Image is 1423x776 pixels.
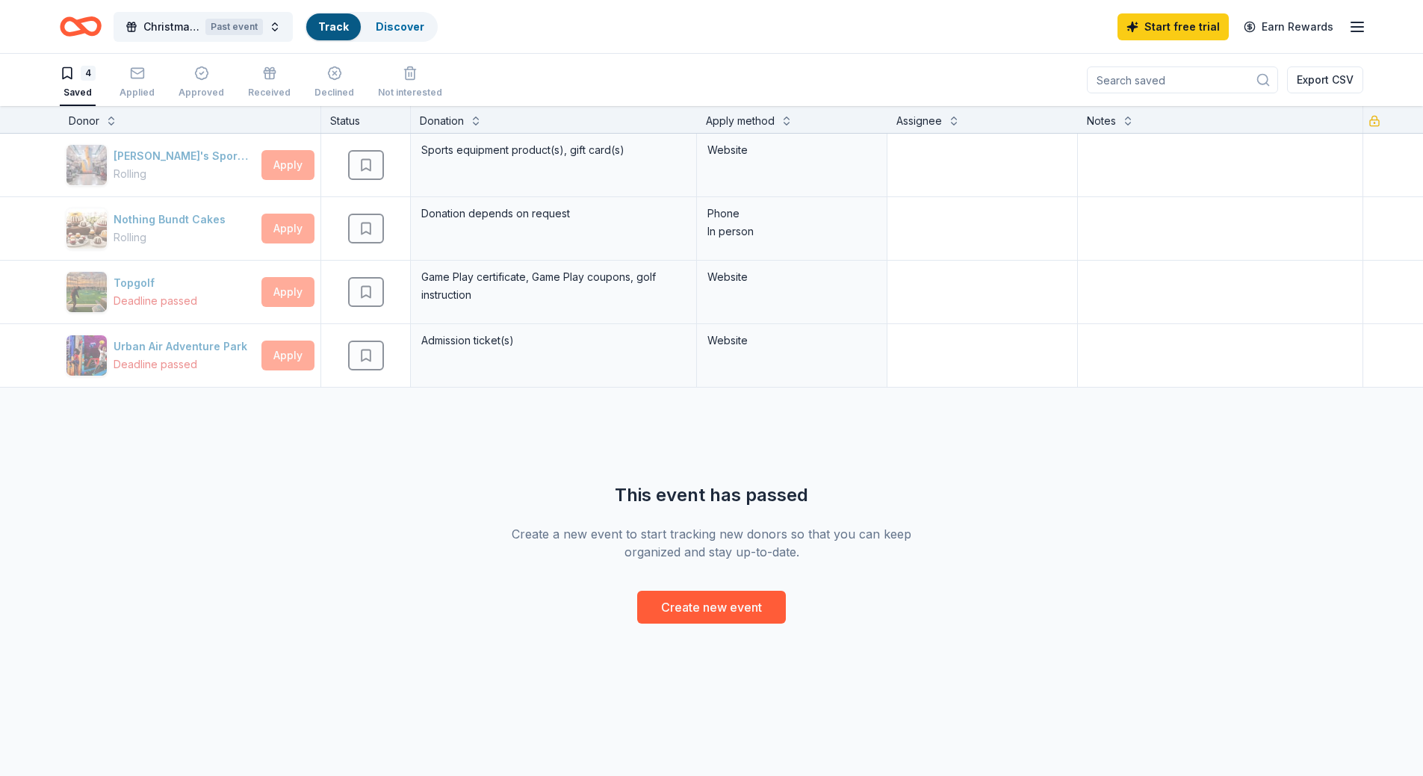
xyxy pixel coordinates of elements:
div: Admission ticket(s) [420,330,687,351]
div: Create a new event to start tracking new donors so that you can keep organized and stay up-to-date. [497,525,927,561]
input: Search saved [1087,66,1278,93]
button: Received [248,60,291,106]
a: Track [318,20,349,33]
div: Apply method [706,112,775,130]
div: Status [321,106,411,133]
a: Home [60,9,102,44]
div: 4 [81,66,96,81]
span: Christmas Fundraiser [143,18,199,36]
button: Create new event [637,591,786,624]
div: In person [707,223,876,240]
div: Website [707,141,876,159]
button: Applied [120,60,155,106]
div: Website [707,332,876,350]
div: Donor [69,112,99,130]
div: Phone [707,205,876,223]
button: TrackDiscover [305,12,438,42]
div: Donation depends on request [420,203,687,224]
button: Image for TopgolfTopgolfDeadline passed [66,271,255,313]
div: Approved [179,87,224,99]
div: Applied [120,87,155,99]
div: Past event [205,19,263,35]
button: Image for Nothing Bundt CakesNothing Bundt CakesRolling [66,208,255,249]
button: Export CSV [1287,66,1363,93]
a: Discover [376,20,424,33]
div: Assignee [896,112,942,130]
a: Earn Rewards [1235,13,1342,40]
button: Approved [179,60,224,106]
div: Donation [420,112,464,130]
div: Website [707,268,876,286]
div: Game Play certificate, Game Play coupons, golf instruction [420,267,687,305]
div: Sports equipment product(s), gift card(s) [420,140,687,161]
button: Not interested [378,60,442,106]
div: Notes [1087,112,1116,130]
div: Not interested [378,87,442,99]
button: 4Saved [60,60,96,106]
button: Christmas FundraiserPast event [114,12,293,42]
button: Image for Urban Air Adventure ParkUrban Air Adventure ParkDeadline passed [66,335,255,376]
div: Received [248,87,291,99]
div: This event has passed [497,483,927,507]
button: Image for Dick's Sporting Goods[PERSON_NAME]'s Sporting GoodsRolling [66,144,255,186]
div: Saved [60,87,96,99]
a: Start free trial [1117,13,1229,40]
button: Declined [314,60,354,106]
div: Declined [314,87,354,99]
